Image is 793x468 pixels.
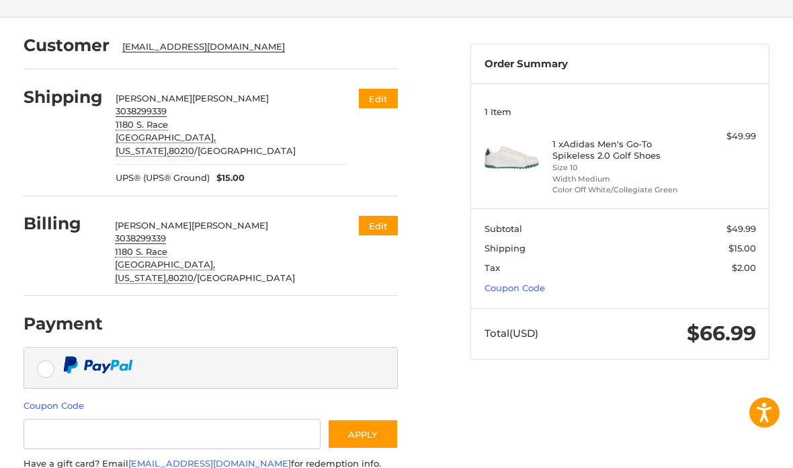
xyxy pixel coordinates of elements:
span: [PERSON_NAME] [192,220,268,231]
h2: Payment [24,313,103,334]
h2: Customer [24,35,110,56]
span: [PERSON_NAME] [116,93,192,104]
span: [PERSON_NAME] [192,93,269,104]
span: / [168,272,197,284]
span: $15.00 [210,171,245,185]
input: Gift Certificate or Coupon Code [24,419,321,449]
h4: 1 x Adidas Men's Go-To Spikeless 2.0 Golf Shoes [552,139,685,161]
span: $2.00 [732,262,756,273]
button: Edit [359,216,398,235]
li: Width Medium [552,173,685,185]
span: Total (USD) [485,327,538,340]
h3: Order Summary [485,58,756,71]
span: [PERSON_NAME] [115,220,192,231]
a: Coupon Code [24,400,84,411]
h2: Billing [24,213,102,234]
span: Shipping [485,243,526,253]
h3: 1 Item [485,106,756,117]
li: Size 10 [552,162,685,173]
h2: Shipping [24,87,103,108]
span: / [169,145,198,157]
div: $49.99 [688,130,756,143]
button: Edit [359,89,398,108]
span: UPS® (UPS® Ground) [116,171,210,185]
a: Coupon Code [485,282,545,293]
span: $66.99 [687,321,756,346]
span: [GEOGRAPHIC_DATA] [197,272,295,283]
img: PayPal icon [63,356,133,373]
span: $49.99 [726,223,756,234]
button: Apply [327,419,399,449]
li: Color Off White/Collegiate Green [552,184,685,196]
span: $15.00 [728,243,756,253]
span: Subtotal [485,223,522,234]
span: [GEOGRAPHIC_DATA] [198,145,296,156]
span: Tax [485,262,500,273]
